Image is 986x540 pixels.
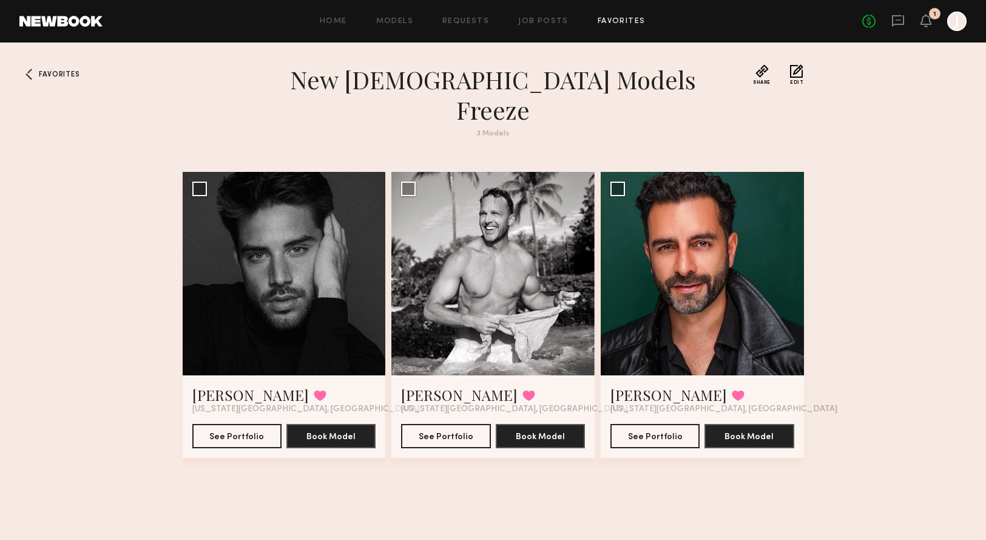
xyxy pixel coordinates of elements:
button: Book Model [496,424,585,448]
button: Book Model [704,424,794,448]
span: Favorites [39,71,79,78]
button: See Portfolio [401,424,490,448]
a: Models [376,18,413,26]
div: 3 Models [275,130,712,138]
div: 1 [933,11,936,18]
button: Share [753,64,771,85]
a: J [947,12,967,31]
a: [PERSON_NAME] [401,385,518,405]
a: [PERSON_NAME] [610,385,727,405]
a: Favorites [598,18,646,26]
button: See Portfolio [192,424,282,448]
a: Book Model [704,431,794,441]
h1: new [DEMOGRAPHIC_DATA] models freeze [275,64,712,125]
button: See Portfolio [610,424,700,448]
a: Home [320,18,347,26]
span: [US_STATE][GEOGRAPHIC_DATA], [GEOGRAPHIC_DATA] [401,405,628,414]
a: [PERSON_NAME] [192,385,309,405]
a: Favorites [19,64,39,84]
span: [US_STATE][GEOGRAPHIC_DATA], [GEOGRAPHIC_DATA] [192,405,419,414]
span: [US_STATE][GEOGRAPHIC_DATA], [GEOGRAPHIC_DATA] [610,405,837,414]
button: Book Model [286,424,376,448]
span: Edit [790,80,803,85]
a: Book Model [496,431,585,441]
a: Job Posts [518,18,569,26]
button: Edit [790,64,803,85]
a: Requests [442,18,489,26]
span: Share [753,80,771,85]
a: Book Model [286,431,376,441]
